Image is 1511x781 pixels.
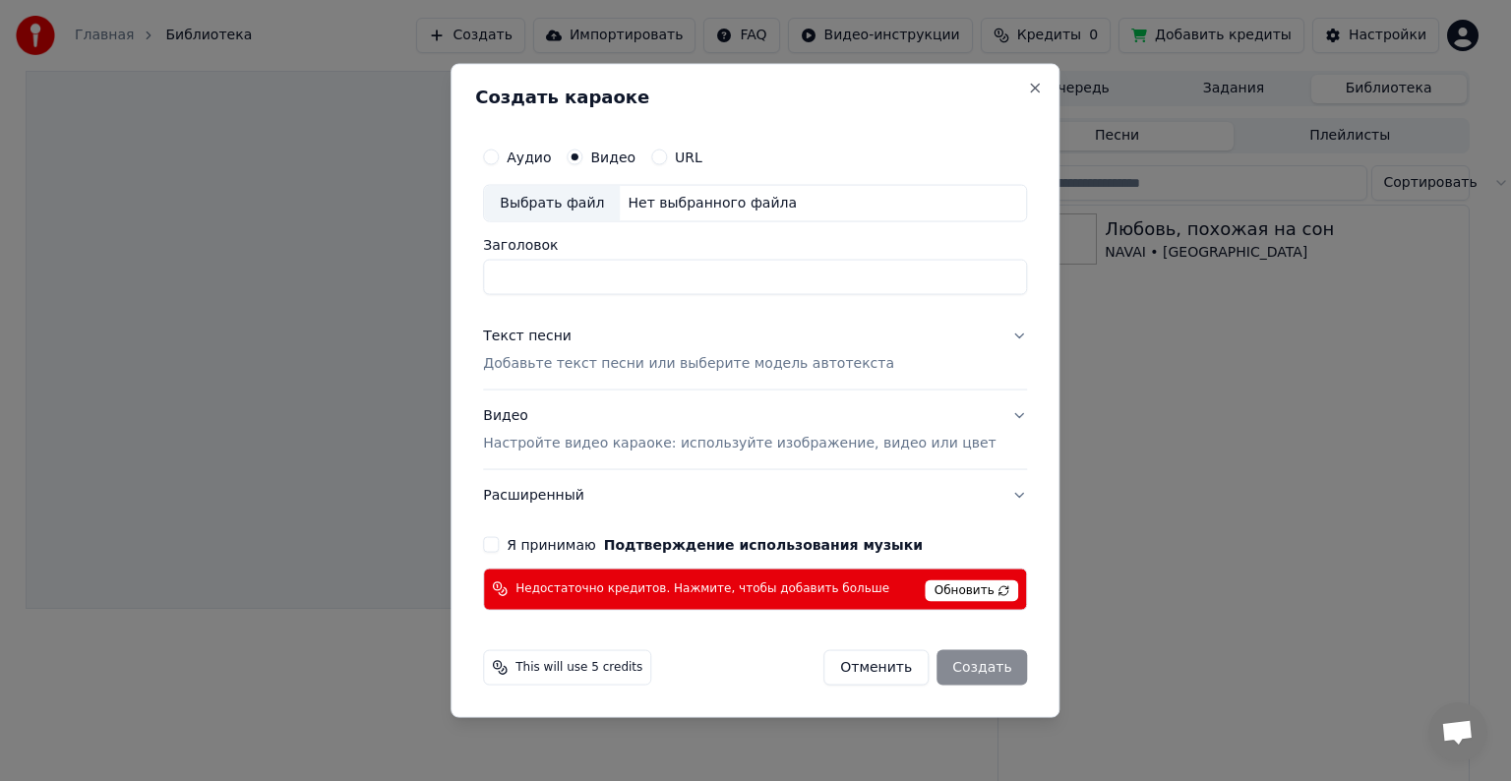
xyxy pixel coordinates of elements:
button: Расширенный [483,469,1027,520]
label: URL [675,150,702,164]
div: Видео [483,406,996,453]
span: Недостаточно кредитов. Нажмите, чтобы добавить больше [515,581,889,597]
h2: Создать караоке [475,89,1035,106]
div: Текст песни [483,327,572,346]
p: Добавьте текст песни или выберите модель автотекста [483,354,894,374]
button: Я принимаю [604,537,923,551]
label: Заголовок [483,238,1027,252]
button: ВидеоНастройте видео караоке: используйте изображение, видео или цвет [483,390,1027,469]
label: Видео [590,150,635,164]
div: Выбрать файл [484,186,620,221]
span: This will use 5 credits [515,659,642,675]
label: Аудио [507,150,551,164]
p: Настройте видео караоке: используйте изображение, видео или цвет [483,433,996,452]
label: Я принимаю [507,537,923,551]
span: Обновить [926,579,1019,601]
button: Отменить [823,649,929,685]
button: Текст песниДобавьте текст песни или выберите модель автотекста [483,311,1027,390]
div: Нет выбранного файла [620,194,805,213]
